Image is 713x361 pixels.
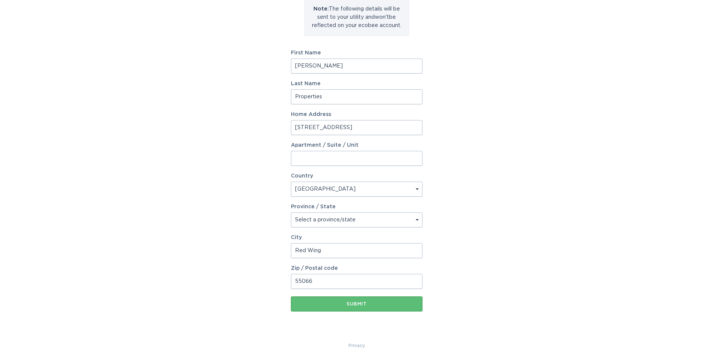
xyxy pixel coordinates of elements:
label: Zip / Postal code [291,266,422,271]
label: Home Address [291,112,422,117]
label: Province / State [291,204,336,209]
label: Country [291,173,313,179]
strong: Note: [313,6,329,12]
button: Submit [291,296,422,311]
label: Apartment / Suite / Unit [291,143,422,148]
p: The following details will be sent to your utility and won't be reflected on your ecobee account. [310,5,404,30]
label: City [291,235,422,240]
div: Submit [295,302,419,306]
label: Last Name [291,81,422,86]
a: Privacy Policy & Terms of Use [348,341,365,350]
label: First Name [291,50,422,56]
